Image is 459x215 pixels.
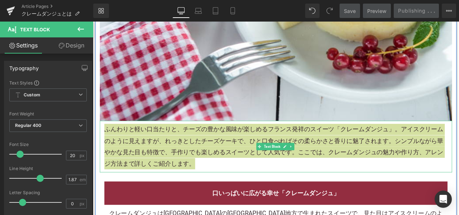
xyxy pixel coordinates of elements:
h2: 口いっぱいに広がる幸せ「クレームダンジュ」 [19,197,415,210]
span: Text Block [201,144,224,152]
div: Text Styles [9,80,87,86]
div: Open Intercom Messenger [435,191,452,208]
button: Redo [322,4,337,18]
span: px [80,201,86,206]
span: クレームダンジュとは [22,11,72,17]
div: Letter Spacing [9,190,87,195]
a: Expand / Collapse [231,144,239,152]
div: Font Weight [9,111,87,116]
b: Regular 400 [15,123,42,128]
a: Preview [363,4,391,18]
a: Desktop [172,4,190,18]
a: Mobile [224,4,241,18]
a: Tablet [207,4,224,18]
div: Font Size [9,142,87,147]
b: Custom [24,92,40,98]
span: em [80,177,86,182]
span: px [80,153,86,158]
div: Typography [9,61,39,71]
a: Article Pages [22,4,93,9]
span: Preview [367,7,387,15]
button: More [442,4,456,18]
a: New Library [93,4,109,18]
span: Save [344,7,356,15]
button: Undo [305,4,320,18]
p: ふんわりと軽い口当たりと、チーズの豊かな風味が楽しめるフランス発祥のスイーツ「クレームダンジュ」。アイスクリームのように見えますが、れっきとしたチーズケーキで、ひと口食べればその柔らかさと香りに... [14,121,420,175]
a: Design [48,37,95,54]
div: Line Height [9,166,87,171]
a: Laptop [190,4,207,18]
span: Text Block [20,27,50,32]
